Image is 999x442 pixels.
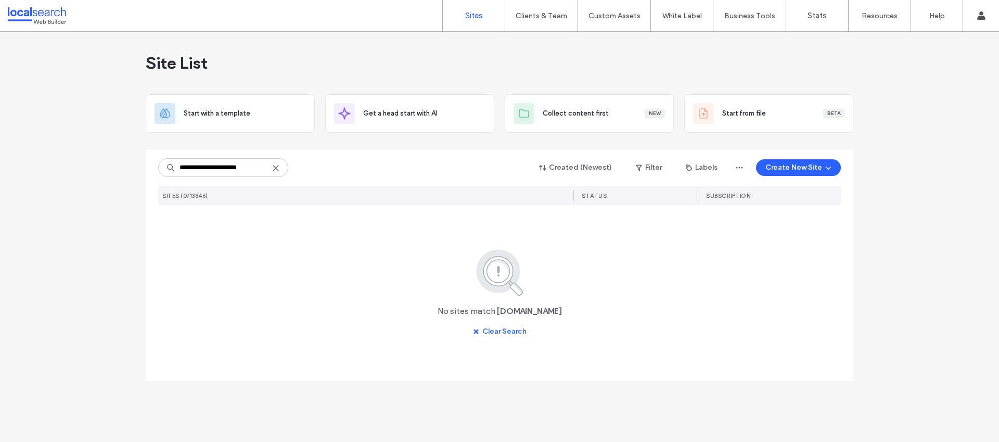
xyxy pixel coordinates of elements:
[645,109,665,118] div: New
[724,11,775,20] label: Business Tools
[363,108,437,119] span: Get a head start with AI
[808,11,827,20] label: Stats
[625,159,672,176] button: Filter
[823,109,844,118] div: Beta
[706,192,750,199] span: SUBSCRIPTION
[756,159,841,176] button: Create New Site
[462,247,537,297] img: search.svg
[588,11,641,20] label: Custom Assets
[505,94,674,133] div: Collect content firstNew
[184,108,250,119] span: Start with a template
[662,11,702,20] label: White Label
[146,53,208,73] span: Site List
[465,11,483,20] label: Sites
[464,323,536,340] button: Clear Search
[530,159,621,176] button: Created (Newest)
[676,159,727,176] button: Labels
[497,306,562,317] span: [DOMAIN_NAME]
[162,192,208,199] span: SITES (0/13846)
[543,108,609,119] span: Collect content first
[438,306,495,317] span: No sites match
[325,94,494,133] div: Get a head start with AI
[862,11,898,20] label: Resources
[722,108,766,119] span: Start from file
[146,94,315,133] div: Start with a template
[684,94,853,133] div: Start from fileBeta
[582,192,607,199] span: STATUS
[516,11,567,20] label: Clients & Team
[929,11,945,20] label: Help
